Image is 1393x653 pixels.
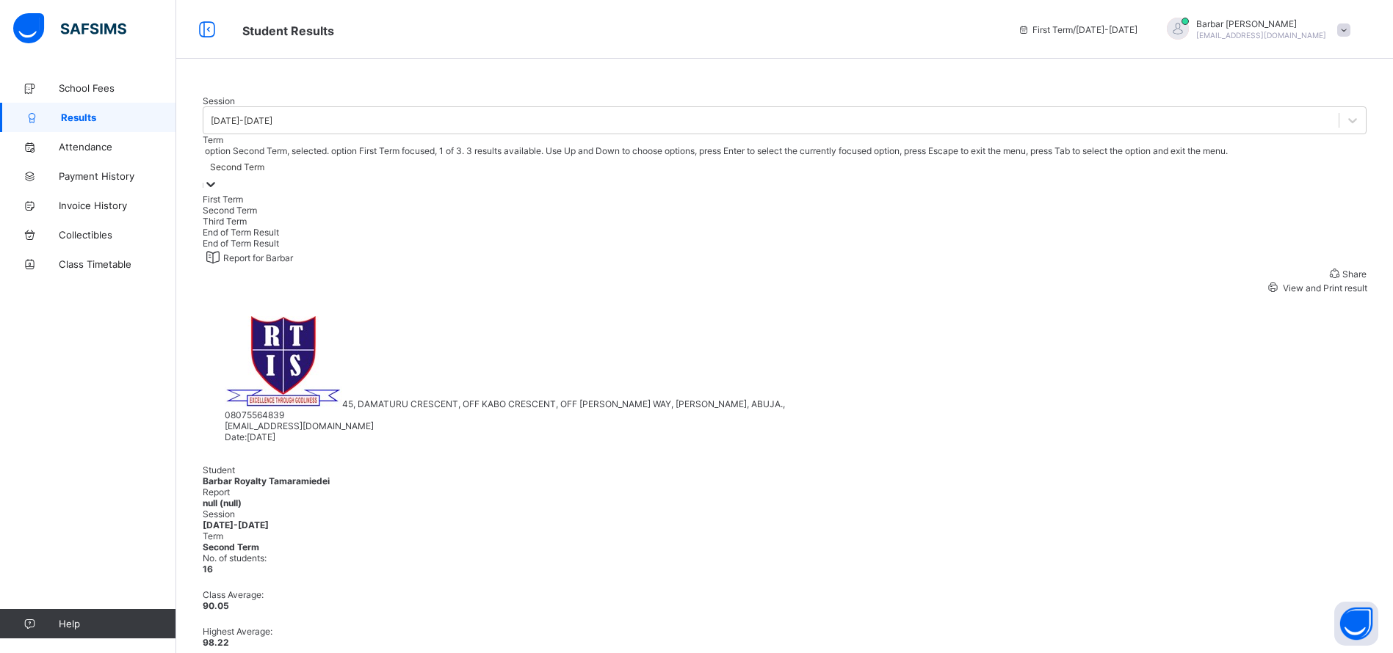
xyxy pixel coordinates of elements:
[223,252,293,263] span: Report for Barbar
[203,530,1367,541] span: Term
[1196,31,1326,40] span: [EMAIL_ADDRESS][DOMAIN_NAME]
[242,23,334,38] span: Student Results
[225,431,247,442] span: Date:
[203,519,269,530] span: [DATE]-[DATE]
[59,170,176,182] span: Payment History
[203,227,279,238] span: End of Term Result
[59,618,176,630] span: Help
[211,115,272,126] div: [DATE]-[DATE]
[203,552,1367,563] span: No. of students:
[247,431,275,442] span: [DATE]
[1281,282,1367,293] span: View and Print result
[1334,602,1378,646] button: Open asap
[203,95,235,106] span: Session
[1196,18,1326,29] span: Barbar [PERSON_NAME]
[59,229,176,241] span: Collectibles
[203,134,223,145] span: Term
[203,497,242,508] span: null (null)
[203,563,213,574] span: 16
[203,475,330,486] span: Barbar Royalty Tamaramiedei
[203,238,279,249] span: End of Term Result
[59,141,176,153] span: Attendance
[203,637,229,648] span: 98.22
[203,626,1367,637] span: Highest Average:
[59,82,176,94] span: School Fees
[59,200,176,211] span: Invoice History
[61,112,176,123] span: Results
[203,600,229,611] span: 90.05
[329,145,1228,156] span: option First Term focused, 1 of 3. 3 results available. Use Up and Down to choose options, press ...
[59,258,176,270] span: Class Timetable
[203,486,1367,497] span: Report
[225,316,342,407] img: rtis.png
[1342,269,1367,280] span: Share
[203,145,329,156] span: option Second Term, selected.
[203,508,1367,519] span: Session
[203,464,1367,475] span: Student
[203,205,1367,216] div: Second Term
[1152,18,1358,42] div: BarbarDouglas
[1018,24,1137,35] span: session/term information
[203,541,259,552] span: Second Term
[13,13,126,44] img: safsims
[210,161,264,172] div: Second Term
[203,216,1367,227] div: Third Term
[203,194,1367,205] div: First Term
[225,398,785,431] span: 45, DAMATURU CRESCENT, OFF KABO CRESCENT, OFF [PERSON_NAME] WAY, [PERSON_NAME], ABUJA., 080755648...
[203,589,1367,600] span: Class Average:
